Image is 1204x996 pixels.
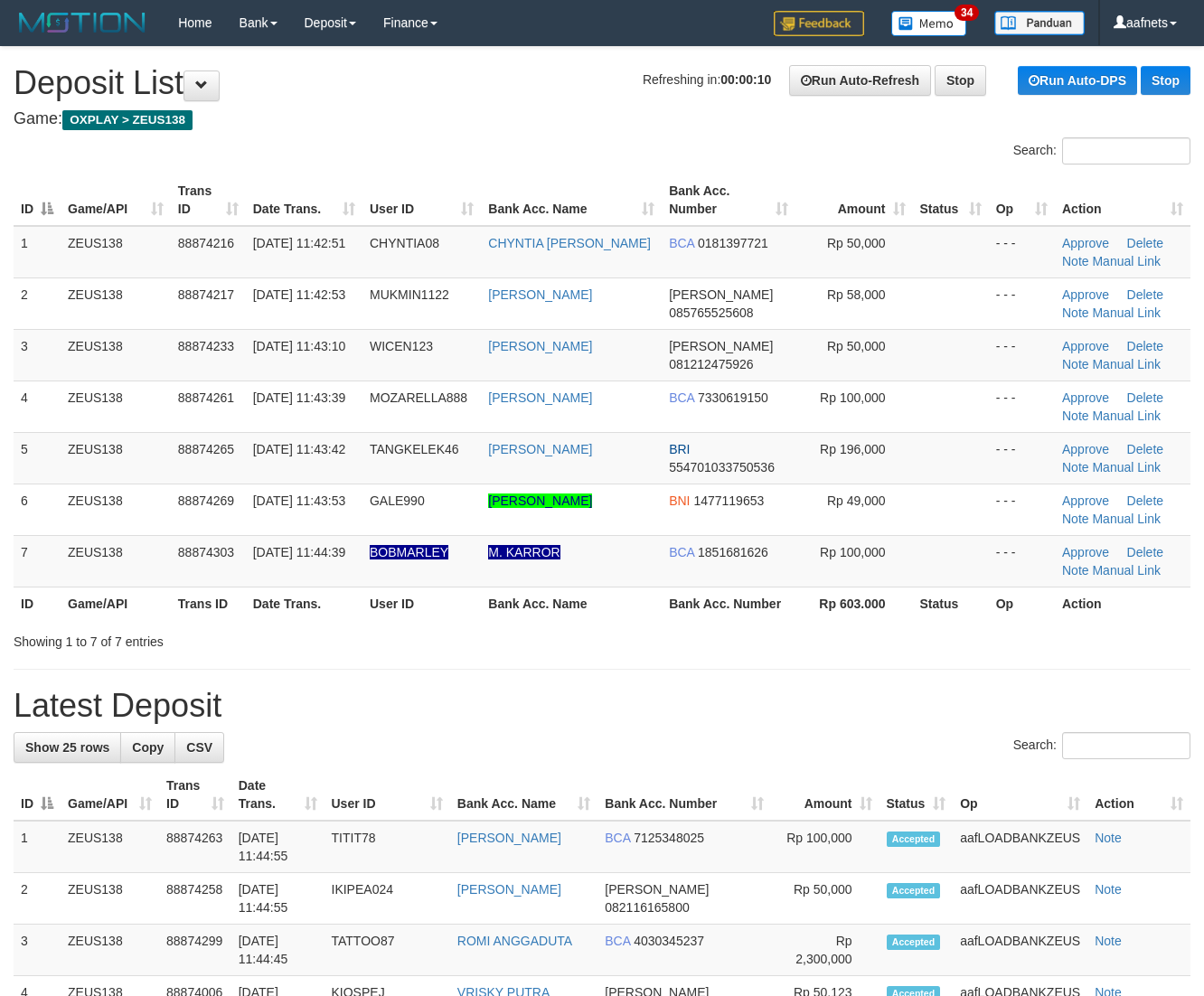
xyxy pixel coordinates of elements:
[698,236,768,250] span: Copy 0181397721 to clipboard
[698,545,768,559] span: Copy 1851681626 to clipboard
[989,174,1055,226] th: Op: activate to sort column ascending
[14,9,151,36] img: MOTION_logo.png
[14,381,61,432] td: 4
[14,732,121,763] a: Show 25 rows
[887,883,941,898] span: Accepted
[1092,460,1161,475] a: Manual Link
[246,174,362,226] th: Date Trans.: activate to sort column ascending
[1092,254,1161,268] a: Manual Link
[1127,493,1163,508] a: Delete
[669,287,773,302] span: [PERSON_NAME]
[14,432,61,484] td: 5
[989,277,1055,329] td: - - -
[643,72,771,87] span: Refreshing in:
[1092,563,1161,578] a: Manual Link
[61,226,171,278] td: ZEUS138
[253,287,345,302] span: [DATE] 11:42:53
[634,831,704,845] span: Copy 7125348025 to clipboard
[61,873,159,925] td: ZEUS138
[159,925,231,976] td: 88874299
[14,277,61,329] td: 2
[253,545,345,559] span: [DATE] 11:44:39
[1127,287,1163,302] a: Delete
[1092,512,1161,526] a: Manual Link
[14,587,61,620] th: ID
[1062,493,1109,508] a: Approve
[669,442,690,456] span: BRI
[14,226,61,278] td: 1
[450,769,597,821] th: Bank Acc. Name: activate to sort column ascending
[605,882,709,897] span: [PERSON_NAME]
[61,587,171,620] th: Game/API
[362,587,481,620] th: User ID
[25,740,109,755] span: Show 25 rows
[1095,934,1122,948] a: Note
[820,545,885,559] span: Rp 100,000
[1062,732,1190,759] input: Search:
[457,831,561,845] a: [PERSON_NAME]
[178,339,234,353] span: 88874233
[1127,545,1163,559] a: Delete
[120,732,175,763] a: Copy
[174,732,224,763] a: CSV
[178,545,234,559] span: 88874303
[325,769,450,821] th: User ID: activate to sort column ascending
[634,934,704,948] span: Copy 4030345237 to clipboard
[159,821,231,873] td: 88874263
[989,226,1055,278] td: - - -
[14,329,61,381] td: 3
[1013,137,1190,164] label: Search:
[1092,305,1161,320] a: Manual Link
[1127,390,1163,405] a: Delete
[488,236,651,250] a: CHYNTIA [PERSON_NAME]
[61,381,171,432] td: ZEUS138
[61,277,171,329] td: ZEUS138
[605,934,630,948] span: BCA
[1095,882,1122,897] a: Note
[1127,442,1163,456] a: Delete
[669,460,775,475] span: Copy 554701033750536 to clipboard
[955,5,979,21] span: 34
[370,287,449,302] span: MUKMIN1122
[61,769,159,821] th: Game/API: activate to sort column ascending
[488,339,592,353] a: [PERSON_NAME]
[1062,236,1109,250] a: Approve
[370,390,467,405] span: MOZARELLA888
[820,390,885,405] span: Rp 100,000
[14,174,61,226] th: ID: activate to sort column descending
[953,873,1087,925] td: aafLOADBANKZEUS
[178,287,234,302] span: 88874217
[771,873,879,925] td: Rp 50,000
[14,535,61,587] td: 7
[171,174,246,226] th: Trans ID: activate to sort column ascending
[1055,587,1190,620] th: Action
[61,329,171,381] td: ZEUS138
[231,925,325,976] td: [DATE] 11:44:45
[827,236,886,250] span: Rp 50,000
[669,357,753,371] span: Copy 081212475926 to clipboard
[1092,409,1161,423] a: Manual Link
[488,287,592,302] a: [PERSON_NAME]
[159,873,231,925] td: 88874258
[953,821,1087,873] td: aafLOADBANKZEUS
[720,72,771,87] strong: 00:00:10
[481,587,662,620] th: Bank Acc. Name
[14,110,1190,128] h4: Game:
[61,432,171,484] td: ZEUS138
[14,925,61,976] td: 3
[605,900,689,915] span: Copy 082116165800 to clipboard
[1062,305,1089,320] a: Note
[795,174,912,226] th: Amount: activate to sort column ascending
[1062,563,1089,578] a: Note
[14,821,61,873] td: 1
[481,174,662,226] th: Bank Acc. Name: activate to sort column ascending
[827,287,886,302] span: Rp 58,000
[879,769,954,821] th: Status: activate to sort column ascending
[457,934,572,948] a: ROMI ANGGADUTA
[370,493,425,508] span: GALE990
[662,174,795,226] th: Bank Acc. Number: activate to sort column ascending
[605,831,630,845] span: BCA
[953,925,1087,976] td: aafLOADBANKZEUS
[61,535,171,587] td: ZEUS138
[1127,236,1163,250] a: Delete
